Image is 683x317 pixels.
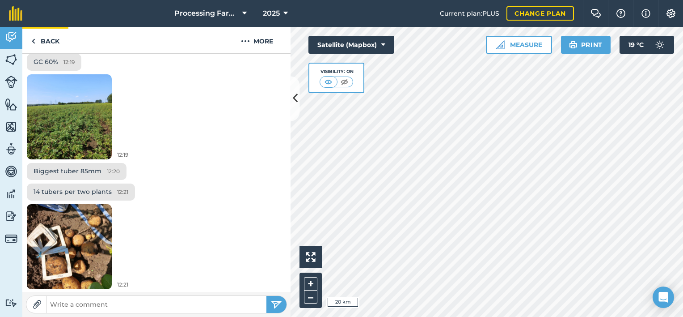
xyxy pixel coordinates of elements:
[590,9,601,18] img: Two speech bubbles overlapping with the left bubble in the forefront
[63,58,75,67] span: 12:19
[651,36,669,54] img: svg+xml;base64,PD94bWwgdmVyc2lvbj0iMS4wIiBlbmNvZGluZz0idXRmLTgiPz4KPCEtLSBHZW5lcmF0b3I6IEFkb2JlIE...
[306,252,316,262] img: Four arrows, one pointing top left, one top right, one bottom right and the last bottom left
[486,36,552,54] button: Measure
[22,27,68,53] a: Back
[27,60,112,173] img: Loading spinner
[5,30,17,44] img: svg+xml;base64,PD94bWwgdmVyc2lvbj0iMS4wIiBlbmNvZGluZz0idXRmLTgiPz4KPCEtLSBHZW5lcmF0b3I6IEFkb2JlIE...
[496,40,505,49] img: Ruler icon
[33,300,42,309] img: Paperclip icon
[628,36,644,54] span: 19 ° C
[320,68,354,75] div: Visibility: On
[506,6,574,21] a: Change plan
[653,287,674,308] div: Open Intercom Messenger
[5,98,17,111] img: svg+xml;base64,PHN2ZyB4bWxucz0iaHR0cDovL3d3dy53My5vcmcvMjAwMC9zdmciIHdpZHRoPSI1NiIgaGVpZ2h0PSI2MC...
[308,36,394,54] button: Satellite (Mapbox)
[569,39,578,50] img: svg+xml;base64,PHN2ZyB4bWxucz0iaHR0cDovL3d3dy53My5vcmcvMjAwMC9zdmciIHdpZHRoPSIxOSIgaGVpZ2h0PSIyNC...
[5,165,17,178] img: svg+xml;base64,PD94bWwgdmVyc2lvbj0iMS4wIiBlbmNvZGluZz0idXRmLTgiPz4KPCEtLSBHZW5lcmF0b3I6IEFkb2JlIE...
[117,150,128,159] span: 12:19
[620,36,674,54] button: 19 °C
[304,291,317,304] button: –
[5,53,17,66] img: svg+xml;base64,PHN2ZyB4bWxucz0iaHR0cDovL3d3dy53My5vcmcvMjAwMC9zdmciIHdpZHRoPSI1NiIgaGVpZ2h0PSI2MC...
[27,184,135,201] div: 14 tubers per two plants
[223,27,291,53] button: More
[561,36,611,54] button: Print
[46,298,266,311] input: Write a comment
[339,77,350,86] img: svg+xml;base64,PHN2ZyB4bWxucz0iaHR0cDovL3d3dy53My5vcmcvMjAwMC9zdmciIHdpZHRoPSI1MCIgaGVpZ2h0PSI0MC...
[27,190,112,303] img: Loading spinner
[304,277,317,291] button: +
[5,76,17,88] img: svg+xml;base64,PD94bWwgdmVyc2lvbj0iMS4wIiBlbmNvZGluZz0idXRmLTgiPz4KPCEtLSBHZW5lcmF0b3I6IEFkb2JlIE...
[5,142,17,156] img: svg+xml;base64,PD94bWwgdmVyc2lvbj0iMS4wIiBlbmNvZGluZz0idXRmLTgiPz4KPCEtLSBHZW5lcmF0b3I6IEFkb2JlIE...
[9,6,22,21] img: fieldmargin Logo
[117,280,128,289] span: 12:21
[31,36,35,47] img: svg+xml;base64,PHN2ZyB4bWxucz0iaHR0cDovL3d3dy53My5vcmcvMjAwMC9zdmciIHdpZHRoPSI5IiBoZWlnaHQ9IjI0Ii...
[641,8,650,19] img: svg+xml;base64,PHN2ZyB4bWxucz0iaHR0cDovL3d3dy53My5vcmcvMjAwMC9zdmciIHdpZHRoPSIxNyIgaGVpZ2h0PSIxNy...
[271,299,282,310] img: svg+xml;base64,PHN2ZyB4bWxucz0iaHR0cDovL3d3dy53My5vcmcvMjAwMC9zdmciIHdpZHRoPSIyNSIgaGVpZ2h0PSIyNC...
[5,210,17,223] img: svg+xml;base64,PD94bWwgdmVyc2lvbj0iMS4wIiBlbmNvZGluZz0idXRmLTgiPz4KPCEtLSBHZW5lcmF0b3I6IEFkb2JlIE...
[323,77,334,86] img: svg+xml;base64,PHN2ZyB4bWxucz0iaHR0cDovL3d3dy53My5vcmcvMjAwMC9zdmciIHdpZHRoPSI1MCIgaGVpZ2h0PSI0MC...
[107,167,120,176] span: 12:20
[616,9,626,18] img: A question mark icon
[117,188,128,197] span: 12:21
[241,36,250,47] img: svg+xml;base64,PHN2ZyB4bWxucz0iaHR0cDovL3d3dy53My5vcmcvMjAwMC9zdmciIHdpZHRoPSIyMCIgaGVpZ2h0PSIyNC...
[5,232,17,245] img: svg+xml;base64,PD94bWwgdmVyc2lvbj0iMS4wIiBlbmNvZGluZz0idXRmLTgiPz4KPCEtLSBHZW5lcmF0b3I6IEFkb2JlIE...
[27,163,126,180] div: Biggest tuber 85mm
[440,9,499,18] span: Current plan : PLUS
[263,8,280,19] span: 2025
[5,187,17,201] img: svg+xml;base64,PD94bWwgdmVyc2lvbj0iMS4wIiBlbmNvZGluZz0idXRmLTgiPz4KPCEtLSBHZW5lcmF0b3I6IEFkb2JlIE...
[27,54,81,71] div: GC 60%
[666,9,676,18] img: A cog icon
[5,299,17,307] img: svg+xml;base64,PD94bWwgdmVyc2lvbj0iMS4wIiBlbmNvZGluZz0idXRmLTgiPz4KPCEtLSBHZW5lcmF0b3I6IEFkb2JlIE...
[174,8,239,19] span: Processing Farms
[5,120,17,133] img: svg+xml;base64,PHN2ZyB4bWxucz0iaHR0cDovL3d3dy53My5vcmcvMjAwMC9zdmciIHdpZHRoPSI1NiIgaGVpZ2h0PSI2MC...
